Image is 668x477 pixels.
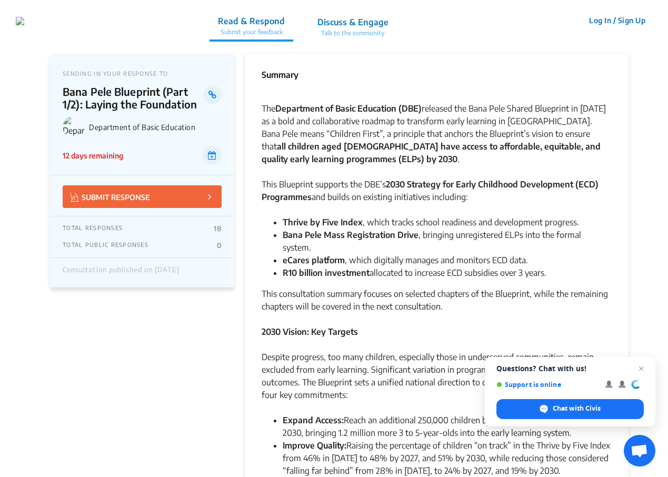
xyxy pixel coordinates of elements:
[283,255,345,265] strong: eCares platform
[217,241,222,250] p: 0
[63,185,222,208] button: SUBMIT RESPONSE
[63,70,222,77] p: SENDING IN YOUR RESPONSE TO
[63,85,203,111] p: Bana Pele Blueprint (Part 1/2): Laying the Foundation
[283,440,346,451] strong: Improve Quality:
[262,68,298,81] p: Summary
[262,141,601,164] strong: all children aged [DEMOGRAPHIC_DATA] have access to affordable, equitable, and quality early lear...
[317,16,388,28] p: Discuss & Engage
[63,224,123,233] p: TOTAL RESPONSES
[218,15,285,27] p: Read & Respond
[63,241,148,250] p: TOTAL PUBLIC RESPONSES
[325,267,370,278] strong: investment
[218,27,285,37] p: Submit your feedback
[63,116,85,138] img: Department of Basic Education logo
[262,351,612,414] div: Despite progress, too many children, especially those in underserved communities, remain excluded...
[89,123,222,132] p: Department of Basic Education
[71,191,150,203] p: SUBMIT RESPONSE
[63,266,180,280] div: Consultation published on [DATE]
[283,415,344,425] strong: Expand Access:
[582,12,652,28] button: Log In / Sign Up
[262,178,612,216] div: This Blueprint supports the DBE’s and builds on existing initiatives including:
[496,364,644,373] span: Questions? Chat with us!
[317,28,388,38] p: Talk to the community
[283,414,612,439] li: Reach an additional 250,000 children by 2027, and a further 950,000 by 2030, bringing 1.2 million...
[283,228,612,254] li: , bringing unregistered ELPs into the formal system.
[553,404,601,413] span: Chat with Civis
[496,399,644,419] div: Chat with Civis
[283,230,418,240] strong: Bana Pele Mass Registration Drive
[283,216,612,228] li: , which tracks school readiness and development progress.
[262,102,612,178] div: The released the Bana Pele Shared Blueprint in [DATE] as a bold and collaborative roadmap to tran...
[262,287,612,325] div: This consultation summary focuses on selected chapters of the Blueprint, while the remaining chap...
[283,266,612,279] li: allocated to increase ECD subsidies over 3 years.
[624,435,655,466] div: Open chat
[16,17,24,25] img: r3bhv9o7vttlwasn7lg2llmba4yf
[71,193,79,202] img: Vector.jpg
[635,362,647,375] span: Close chat
[496,381,598,389] span: Support is online
[214,224,222,233] p: 18
[275,103,422,114] strong: Department of Basic Education (DBE)
[283,267,323,278] strong: R10 billion
[262,179,599,202] strong: 2030 Strategy for Early Childhood Development (ECD) Programmes
[63,150,123,161] p: 12 days remaining
[262,326,358,337] strong: 2030 Vision: Key Targets
[283,217,363,227] strong: Thrive by Five Index
[283,439,612,477] li: Raising the percentage of children “on track” in the Thrive by Five Index from 46% in [DATE] to 4...
[283,254,612,266] li: , which digitally manages and monitors ECD data.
